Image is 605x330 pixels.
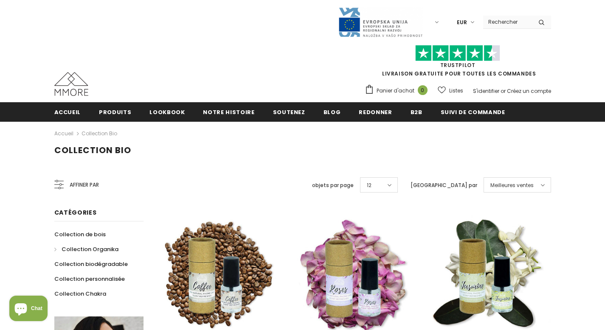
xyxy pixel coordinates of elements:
[440,62,476,69] a: TrustPilot
[82,130,117,137] a: Collection Bio
[490,181,534,190] span: Meilleures ventes
[312,181,354,190] label: objets par page
[54,208,97,217] span: Catégories
[273,108,305,116] span: soutenez
[99,102,131,121] a: Produits
[441,102,505,121] a: Suivi de commande
[338,18,423,25] a: Javni Razpis
[324,108,341,116] span: Blog
[367,181,371,190] span: 12
[54,144,131,156] span: Collection Bio
[54,108,81,116] span: Accueil
[338,7,423,38] img: Javni Razpis
[54,129,73,139] a: Accueil
[54,286,106,301] a: Collection Chakra
[365,84,432,97] a: Panier d'achat 0
[411,102,422,121] a: B2B
[149,108,185,116] span: Lookbook
[54,275,125,283] span: Collection personnalisée
[365,49,551,77] span: LIVRAISON GRATUITE POUR TOUTES LES COMMANDES
[359,102,392,121] a: Redonner
[54,290,106,298] span: Collection Chakra
[203,108,254,116] span: Notre histoire
[411,181,477,190] label: [GEOGRAPHIC_DATA] par
[273,102,305,121] a: soutenez
[507,87,551,95] a: Créez un compte
[54,242,118,257] a: Collection Organika
[359,108,392,116] span: Redonner
[438,83,463,98] a: Listes
[54,230,106,238] span: Collection de bois
[99,108,131,116] span: Produits
[7,296,50,323] inbox-online-store-chat: Shopify online store chat
[54,260,128,268] span: Collection biodégradable
[473,87,499,95] a: S'identifier
[62,245,118,253] span: Collection Organika
[483,16,532,28] input: Search Site
[441,108,505,116] span: Suivi de commande
[54,257,128,271] a: Collection biodégradable
[54,72,88,96] img: Cas MMORE
[457,18,467,27] span: EUR
[54,227,106,242] a: Collection de bois
[324,102,341,121] a: Blog
[449,87,463,95] span: Listes
[149,102,185,121] a: Lookbook
[70,180,99,190] span: Affiner par
[418,85,428,95] span: 0
[411,108,422,116] span: B2B
[415,45,500,62] img: Faites confiance aux étoiles pilotes
[501,87,506,95] span: or
[54,102,81,121] a: Accueil
[54,271,125,286] a: Collection personnalisée
[203,102,254,121] a: Notre histoire
[377,87,414,95] span: Panier d'achat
